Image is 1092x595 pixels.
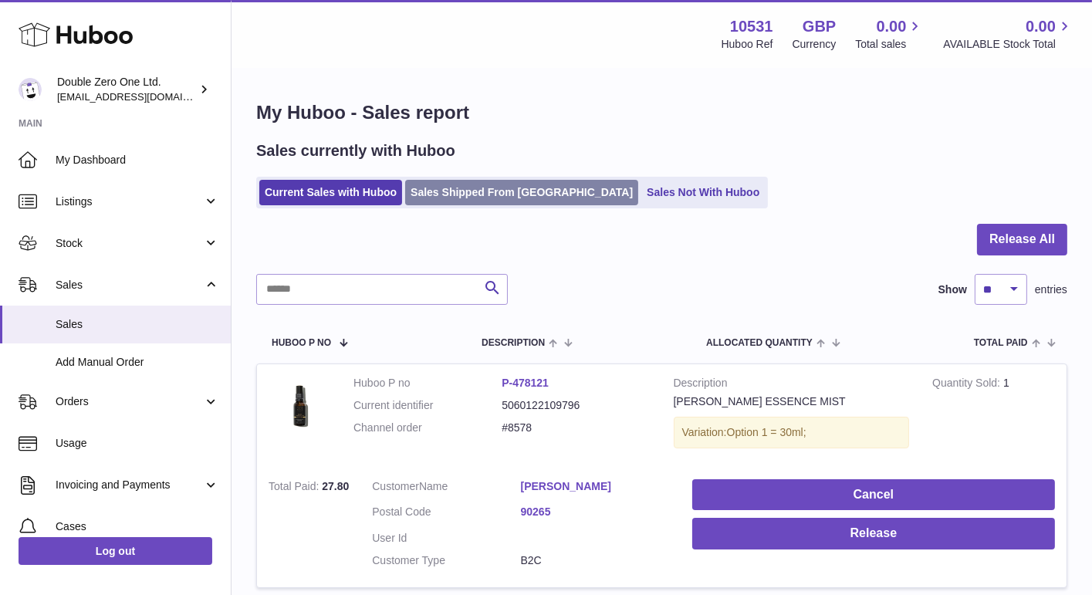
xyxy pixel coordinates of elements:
[974,338,1028,348] span: Total paid
[921,364,1067,468] td: 1
[674,376,910,394] strong: Description
[722,37,773,52] div: Huboo Ref
[56,194,203,209] span: Listings
[56,478,203,492] span: Invoicing and Payments
[256,140,455,161] h2: Sales currently with Huboo
[353,421,502,435] dt: Channel order
[793,37,837,52] div: Currency
[932,377,1003,393] strong: Quantity Sold
[19,78,42,101] img: hello@001skincare.com
[502,421,650,435] dd: #8578
[57,75,196,104] div: Double Zero One Ltd.
[502,377,549,389] a: P-478121
[56,519,219,534] span: Cases
[372,480,419,492] span: Customer
[943,37,1073,52] span: AVAILABLE Stock Total
[256,100,1067,125] h1: My Huboo - Sales report
[57,90,227,103] span: [EMAIL_ADDRESS][DOMAIN_NAME]
[855,37,924,52] span: Total sales
[521,479,669,494] a: [PERSON_NAME]
[372,505,520,523] dt: Postal Code
[56,317,219,332] span: Sales
[372,553,520,568] dt: Customer Type
[56,278,203,292] span: Sales
[56,394,203,409] span: Orders
[943,16,1073,52] a: 0.00 AVAILABLE Stock Total
[322,480,349,492] span: 27.80
[56,153,219,167] span: My Dashboard
[730,16,773,37] strong: 10531
[674,417,910,448] div: Variation:
[19,537,212,565] a: Log out
[521,553,669,568] dd: B2C
[692,518,1055,549] button: Release
[706,338,813,348] span: ALLOCATED Quantity
[269,376,330,438] img: 105311660211519.jpg
[977,224,1067,255] button: Release All
[372,479,520,498] dt: Name
[803,16,836,37] strong: GBP
[269,480,322,496] strong: Total Paid
[56,236,203,251] span: Stock
[641,180,765,205] a: Sales Not With Huboo
[877,16,907,37] span: 0.00
[372,531,520,546] dt: User Id
[521,505,669,519] a: 90265
[482,338,545,348] span: Description
[502,398,650,413] dd: 5060122109796
[56,355,219,370] span: Add Manual Order
[855,16,924,52] a: 0.00 Total sales
[353,398,502,413] dt: Current identifier
[1026,16,1056,37] span: 0.00
[259,180,402,205] a: Current Sales with Huboo
[405,180,638,205] a: Sales Shipped From [GEOGRAPHIC_DATA]
[353,376,502,390] dt: Huboo P no
[56,436,219,451] span: Usage
[938,282,967,297] label: Show
[674,394,910,409] div: [PERSON_NAME] ESSENCE MIST
[272,338,331,348] span: Huboo P no
[692,479,1055,511] button: Cancel
[727,426,806,438] span: Option 1 = 30ml;
[1035,282,1067,297] span: entries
